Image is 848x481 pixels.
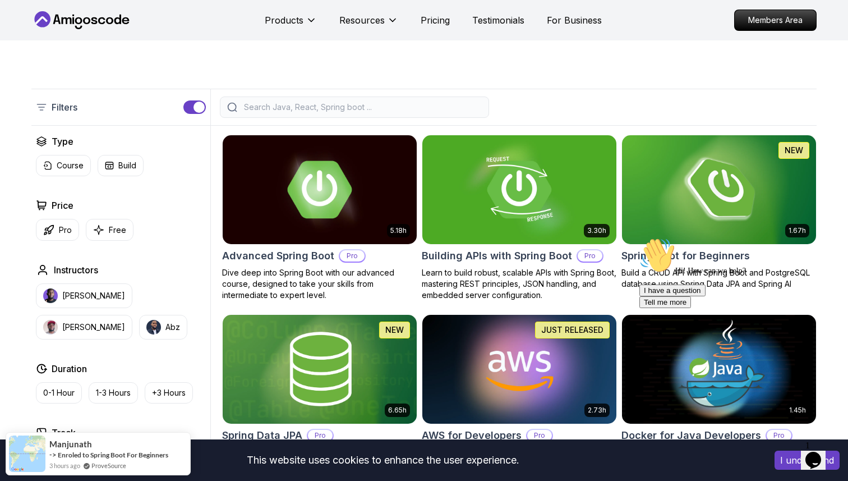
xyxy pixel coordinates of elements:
p: Pro [308,430,333,441]
p: 0-1 Hour [43,387,75,398]
p: 1.67h [789,226,806,235]
p: Dive deep into Spring Boot with our advanced course, designed to take your skills from intermedia... [222,267,417,301]
button: instructor img[PERSON_NAME] [36,315,132,340]
a: For Business [547,13,602,27]
iframe: chat widget [801,436,837,470]
img: instructor img [146,320,161,335]
button: instructor imgAbz [139,315,187,340]
a: Testimonials [472,13,524,27]
button: 1-3 Hours [89,382,138,404]
p: Pro [59,225,72,236]
img: instructor img [43,288,58,303]
p: Resources [339,13,385,27]
p: +3 Hours [152,387,186,398]
a: AWS for Developers card2.73hJUST RELEASEDAWS for DevelopersProMaster AWS services like EC2, RDS, ... [422,314,617,480]
button: Course [36,155,91,176]
div: This website uses cookies to enhance the user experience. [8,448,758,473]
h2: Advanced Spring Boot [222,248,334,264]
h2: Duration [52,362,87,375]
p: Learn to build robust, scalable APIs with Spring Boot, mastering REST principles, JSON handling, ... [422,267,617,301]
p: Course [57,160,84,171]
p: Free [109,225,126,236]
button: Accept cookies [775,451,840,470]
img: Docker for Java Developers card [622,315,816,424]
img: AWS for Developers card [422,315,616,424]
p: 6.65h [388,406,407,415]
a: Advanced Spring Boot card5.18hAdvanced Spring BootProDive deep into Spring Boot with our advanced... [222,135,417,301]
span: Hi! How can we help? [4,34,111,42]
button: Pro [36,219,79,241]
p: Pro [527,430,552,441]
h2: AWS for Developers [422,428,522,443]
p: NEW [385,324,404,336]
button: Resources [339,13,398,36]
input: Search Java, React, Spring boot ... [242,102,482,113]
img: Advanced Spring Boot card [223,135,417,244]
button: Build [98,155,144,176]
p: 2.73h [588,406,606,415]
a: Spring Boot for Beginners card1.67hNEWSpring Boot for BeginnersBuild a CRUD API with Spring Boot ... [621,135,817,290]
button: Products [265,13,317,36]
a: ProveSource [91,461,126,470]
h2: Docker for Java Developers [621,428,761,443]
button: 0-1 Hour [36,382,82,404]
a: Spring Data JPA card6.65hNEWSpring Data JPAProMaster database management, advanced querying, and ... [222,314,417,469]
p: Pro [578,250,602,262]
a: Pricing [421,13,450,27]
p: 5.18h [390,226,407,235]
img: Spring Data JPA card [223,315,417,424]
img: Building APIs with Spring Boot card [422,135,616,244]
span: 3 hours ago [49,461,80,470]
iframe: chat widget [635,233,837,430]
img: :wave: [4,4,40,40]
p: [PERSON_NAME] [62,322,125,333]
p: [PERSON_NAME] [62,290,125,301]
h2: Price [52,199,73,212]
p: Members Area [735,10,816,30]
img: instructor img [43,320,58,335]
p: 3.30h [587,226,606,235]
h2: Instructors [54,263,98,277]
a: Building APIs with Spring Boot card3.30hBuilding APIs with Spring BootProLearn to build robust, s... [422,135,617,301]
button: instructor img[PERSON_NAME] [36,283,132,308]
h2: Building APIs with Spring Boot [422,248,572,264]
p: JUST RELEASED [541,324,603,336]
div: 👋Hi! How can we help?I have a questionTell me more [4,4,206,75]
h2: Type [52,135,73,148]
a: Members Area [734,10,817,31]
p: Build [118,160,136,171]
button: Tell me more [4,63,56,75]
a: Enroled to Spring Boot For Beginners [58,451,168,459]
p: Build a CRUD API with Spring Boot and PostgreSQL database using Spring Data JPA and Spring AI [621,267,817,290]
p: Pro [340,250,365,262]
p: Pro [767,430,791,441]
img: Spring Boot for Beginners card [622,135,816,244]
span: Manjunath [49,439,92,449]
p: Filters [52,100,77,114]
h2: Spring Boot for Beginners [621,248,750,264]
h2: Track [52,426,76,439]
button: I have a question [4,52,71,63]
span: -> [49,450,57,459]
button: Free [86,219,133,241]
button: +3 Hours [145,382,193,404]
p: NEW [785,145,803,156]
img: provesource social proof notification image [9,436,45,472]
p: Products [265,13,303,27]
p: Abz [165,322,180,333]
p: 1-3 Hours [96,387,131,398]
h2: Spring Data JPA [222,428,302,443]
